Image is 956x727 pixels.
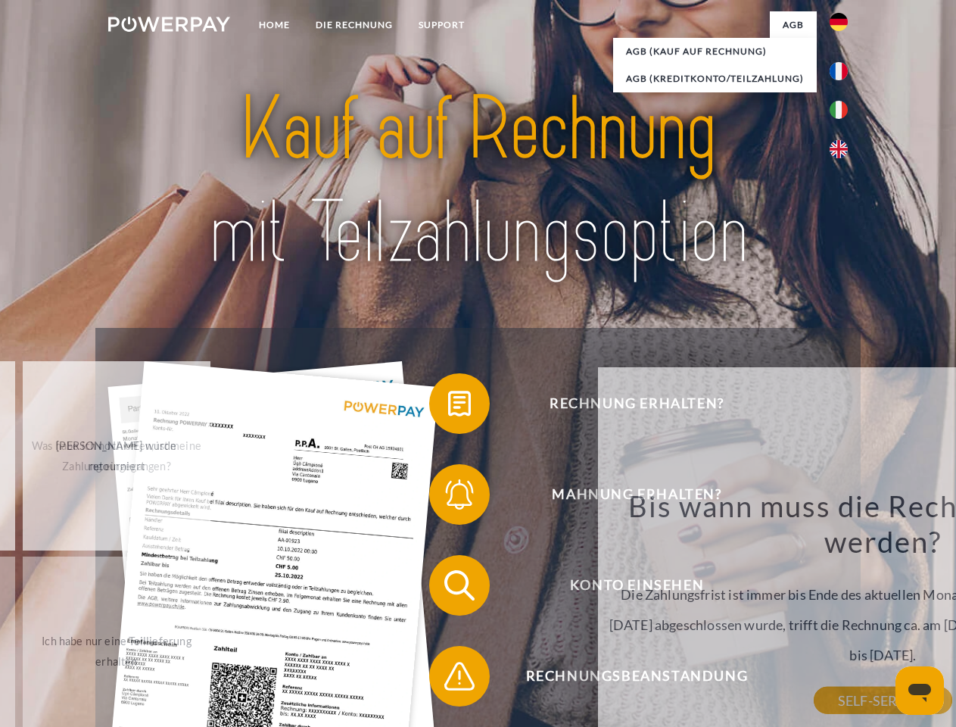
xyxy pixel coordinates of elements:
[429,555,823,616] button: Konto einsehen
[830,13,848,31] img: de
[429,646,823,707] button: Rechnungsbeanstandung
[441,385,478,423] img: qb_bill.svg
[246,11,303,39] a: Home
[429,464,823,525] button: Mahnung erhalten?
[895,666,944,715] iframe: Schaltfläche zum Öffnen des Messaging-Fensters
[441,566,478,604] img: qb_search.svg
[303,11,406,39] a: DIE RECHNUNG
[613,65,817,92] a: AGB (Kreditkonto/Teilzahlung)
[814,687,952,714] a: SELF-SERVICE
[441,657,478,695] img: qb_warning.svg
[429,373,823,434] button: Rechnung erhalten?
[830,101,848,119] img: it
[406,11,478,39] a: SUPPORT
[441,476,478,513] img: qb_bell.svg
[32,631,202,672] div: Ich habe nur eine Teillieferung erhalten
[830,140,848,158] img: en
[830,62,848,80] img: fr
[145,73,811,290] img: title-powerpay_de.svg
[770,11,817,39] a: agb
[108,17,230,32] img: logo-powerpay-white.svg
[32,435,202,476] div: [PERSON_NAME] wurde retourniert
[613,38,817,65] a: AGB (Kauf auf Rechnung)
